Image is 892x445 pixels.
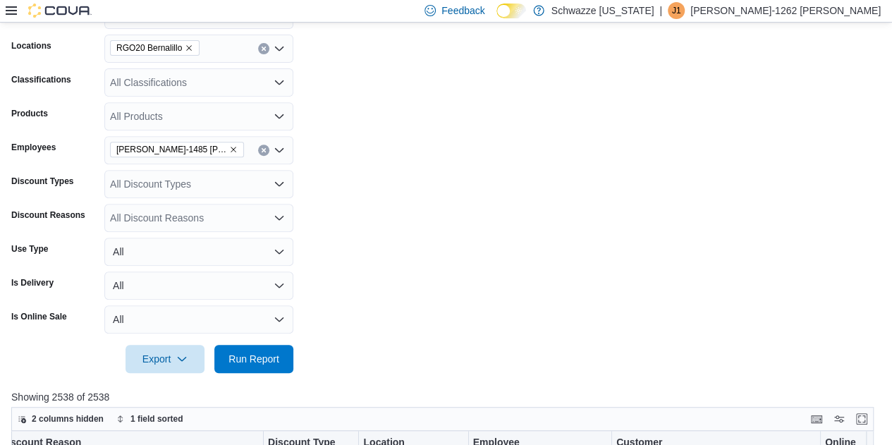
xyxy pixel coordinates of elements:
[441,4,484,18] span: Feedback
[126,345,204,373] button: Export
[104,305,293,334] button: All
[496,18,497,19] span: Dark Mode
[274,111,285,122] button: Open list of options
[111,410,189,427] button: 1 field sorted
[274,77,285,88] button: Open list of options
[11,108,48,119] label: Products
[258,145,269,156] button: Clear input
[104,272,293,300] button: All
[11,142,56,153] label: Employees
[274,43,285,54] button: Open list of options
[551,2,654,19] p: Schwazze [US_STATE]
[12,410,109,427] button: 2 columns hidden
[274,212,285,224] button: Open list of options
[104,238,293,266] button: All
[274,178,285,190] button: Open list of options
[116,142,226,157] span: [PERSON_NAME]-1485 [PERSON_NAME]
[11,390,883,404] p: Showing 2538 of 2538
[672,2,681,19] span: J1
[690,2,881,19] p: [PERSON_NAME]-1262 [PERSON_NAME]
[831,410,848,427] button: Display options
[11,176,73,187] label: Discount Types
[258,43,269,54] button: Clear input
[32,413,104,425] span: 2 columns hidden
[134,345,196,373] span: Export
[496,4,526,18] input: Dark Mode
[110,40,200,56] span: RGO20 Bernalillo
[11,209,85,221] label: Discount Reasons
[808,410,825,427] button: Keyboard shortcuts
[668,2,685,19] div: Jeremy-1262 Goins
[228,352,279,366] span: Run Report
[116,41,182,55] span: RGO20 Bernalillo
[11,74,71,85] label: Classifications
[11,40,51,51] label: Locations
[274,145,285,156] button: Open list of options
[214,345,293,373] button: Run Report
[659,2,662,19] p: |
[229,145,238,154] button: Remove Gabriel-1485 Montoya from selection in this group
[28,4,92,18] img: Cova
[185,44,193,52] button: Remove RGO20 Bernalillo from selection in this group
[11,277,54,288] label: Is Delivery
[11,243,48,255] label: Use Type
[853,410,870,427] button: Enter fullscreen
[11,311,67,322] label: Is Online Sale
[110,142,244,157] span: Gabriel-1485 Montoya
[130,413,183,425] span: 1 field sorted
